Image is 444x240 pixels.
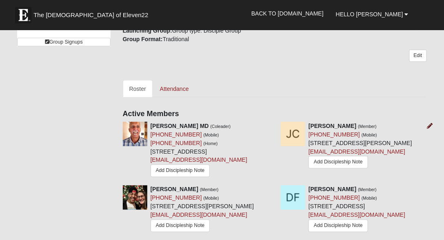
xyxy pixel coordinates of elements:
strong: Group Format: [123,36,163,42]
div: [STREET_ADDRESS][PERSON_NAME] [151,185,254,234]
a: Attendance [153,80,195,97]
strong: [PERSON_NAME] [309,123,356,129]
a: [PHONE_NUMBER] [151,195,202,201]
a: [PHONE_NUMBER] [309,131,360,138]
a: Add Discipleship Note [151,220,210,232]
strong: Launching Group: [123,27,172,34]
a: [EMAIL_ADDRESS][DOMAIN_NAME] [151,157,247,163]
div: [STREET_ADDRESS] [151,122,247,179]
a: Edit [409,50,427,62]
small: (Mobile) [362,132,377,137]
a: Add Discipleship Note [151,165,210,177]
small: (Coleader) [211,124,231,129]
small: (Mobile) [204,132,219,137]
strong: [PERSON_NAME] [309,186,356,193]
h4: Active Members [123,110,427,119]
small: (Home) [204,141,218,146]
span: The [DEMOGRAPHIC_DATA] of Eleven22 [33,11,148,19]
strong: [PERSON_NAME] [151,186,198,193]
a: Add Discipleship Note [309,220,368,232]
a: [EMAIL_ADDRESS][DOMAIN_NAME] [309,148,405,155]
span: Hello [PERSON_NAME] [336,11,403,18]
a: [EMAIL_ADDRESS][DOMAIN_NAME] [151,212,247,218]
a: Hello [PERSON_NAME] [330,4,415,24]
div: [STREET_ADDRESS][PERSON_NAME] [309,122,412,171]
a: [EMAIL_ADDRESS][DOMAIN_NAME] [309,212,405,218]
small: (Member) [358,187,377,192]
a: Roster [123,80,153,97]
a: Group Signups [17,38,110,46]
small: (Mobile) [204,196,219,201]
img: Eleven22 logo [15,7,31,23]
a: The [DEMOGRAPHIC_DATA] of Eleven22 [11,3,174,23]
a: [PHONE_NUMBER] [151,131,202,138]
a: [PHONE_NUMBER] [151,140,202,146]
a: [PHONE_NUMBER] [309,195,360,201]
strong: [PERSON_NAME] MD [151,123,209,129]
small: (Member) [200,187,219,192]
div: [STREET_ADDRESS] [309,185,405,234]
small: (Mobile) [362,196,377,201]
a: Add Discipleship Note [309,156,368,169]
a: Back to [DOMAIN_NAME] [245,3,330,24]
small: (Member) [358,124,377,129]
